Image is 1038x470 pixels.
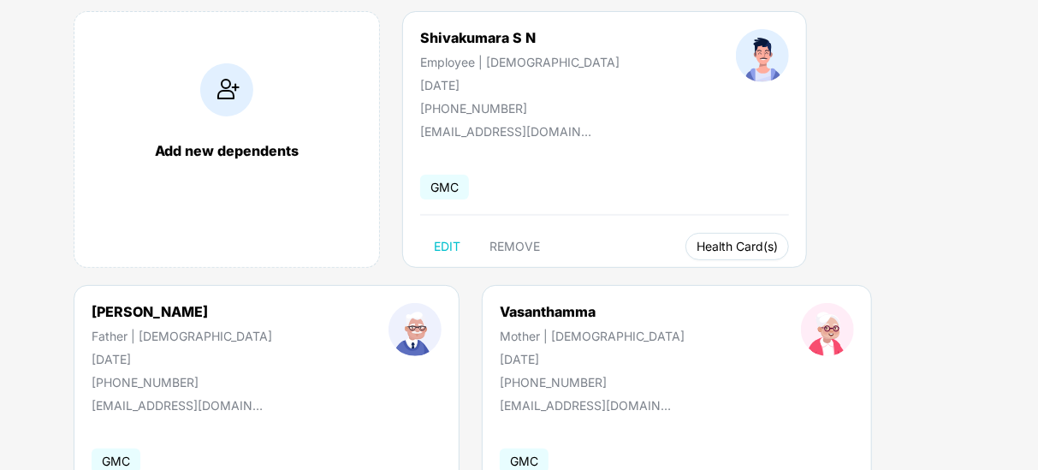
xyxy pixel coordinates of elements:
span: GMC [420,175,469,199]
span: Health Card(s) [697,242,778,251]
div: [EMAIL_ADDRESS][DOMAIN_NAME] [500,398,671,413]
img: profileImage [389,303,442,356]
span: EDIT [434,240,460,253]
img: profileImage [801,303,854,356]
div: [PERSON_NAME] [92,303,272,320]
button: Health Card(s) [685,233,789,260]
div: [DATE] [420,78,620,92]
img: profileImage [736,29,789,82]
button: REMOVE [476,233,554,260]
div: [EMAIL_ADDRESS][DOMAIN_NAME] [92,398,263,413]
div: Vasanthamma [500,303,685,320]
span: REMOVE [489,240,540,253]
img: addIcon [200,63,253,116]
div: [PHONE_NUMBER] [420,101,620,116]
div: Shivakumara S N [420,29,620,46]
div: [DATE] [500,352,685,366]
div: Father | [DEMOGRAPHIC_DATA] [92,329,272,343]
div: [DATE] [92,352,272,366]
div: Mother | [DEMOGRAPHIC_DATA] [500,329,685,343]
div: Employee | [DEMOGRAPHIC_DATA] [420,55,620,69]
div: Add new dependents [92,142,362,159]
div: [PHONE_NUMBER] [500,375,685,390]
div: [EMAIL_ADDRESS][DOMAIN_NAME] [420,124,591,139]
div: [PHONE_NUMBER] [92,375,272,390]
button: EDIT [420,233,474,260]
